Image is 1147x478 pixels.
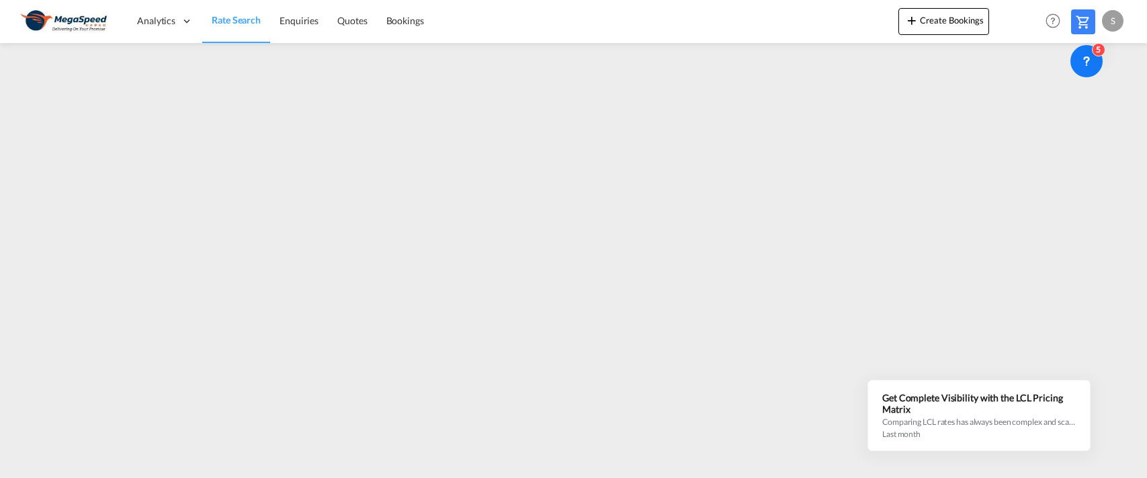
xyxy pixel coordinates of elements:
[20,6,111,36] img: ad002ba0aea611eda5429768204679d3.JPG
[212,14,261,26] span: Rate Search
[1042,9,1071,34] div: Help
[337,15,367,26] span: Quotes
[904,12,920,28] md-icon: icon-plus 400-fg
[1102,10,1123,32] div: S
[280,15,318,26] span: Enquiries
[386,15,424,26] span: Bookings
[898,8,989,35] button: icon-plus 400-fgCreate Bookings
[137,14,175,28] span: Analytics
[1042,9,1064,32] span: Help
